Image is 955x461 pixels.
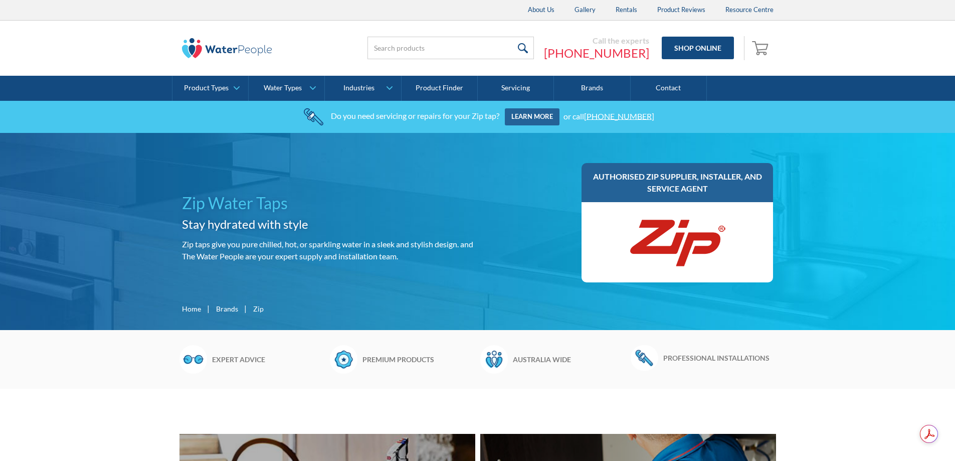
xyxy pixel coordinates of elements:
a: Open empty cart [749,36,774,60]
h6: Expert advice [212,354,325,365]
input: Search products [367,37,534,59]
h1: Zip Water Taps [182,191,474,215]
div: Industries [343,84,374,92]
a: Servicing [478,76,554,101]
h6: Australia wide [513,354,626,365]
h3: Authorised Zip supplier, installer, and service agent [592,171,763,195]
img: shopping cart [752,40,771,56]
h6: Professional installations [663,353,776,363]
img: Waterpeople Symbol [480,345,508,373]
div: | [206,302,211,315]
img: Zip [627,212,727,272]
div: Zip [253,303,264,314]
a: Industries [325,76,401,101]
a: [PHONE_NUMBER] [584,111,654,120]
div: Water Types [264,84,302,92]
img: Badge [330,345,357,373]
div: or call [563,111,654,120]
div: Product Types [184,84,229,92]
div: Call the experts [544,36,649,46]
div: Do you need servicing or repairs for your Zip tap? [331,111,499,120]
div: | [243,302,248,315]
a: Home [182,303,201,314]
a: Brands [216,303,238,314]
img: Wrench [631,345,658,370]
a: Water Types [249,76,324,101]
a: Shop Online [662,37,734,59]
a: Brands [554,76,630,101]
a: Contact [631,76,707,101]
a: Product Types [172,76,248,101]
p: Zip taps give you pure chilled, hot, or sparkling water in a sleek and stylish design. and The Wa... [182,238,474,262]
a: Learn more [505,108,559,125]
h6: Premium products [362,354,475,365]
img: The Water People [182,38,272,58]
a: [PHONE_NUMBER] [544,46,649,61]
img: Glasses [179,345,207,373]
h2: Stay hydrated with style [182,215,474,233]
a: Product Finder [402,76,478,101]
